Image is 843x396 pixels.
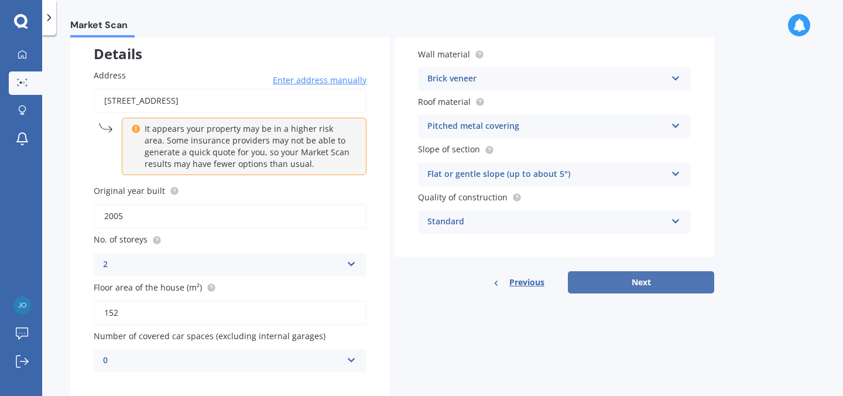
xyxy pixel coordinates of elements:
div: Flat or gentle slope (up to about 5°) [427,168,666,182]
span: Original year built [94,185,165,196]
span: No. of storeys [94,234,148,245]
span: Market Scan [70,19,135,35]
input: Enter address [94,88,366,113]
button: Next [568,271,714,293]
span: Number of covered car spaces (excluding internal garages) [94,330,325,342]
span: Slope of section [418,144,480,155]
div: 0 [103,354,342,368]
span: Wall material [418,49,470,60]
div: 2 [103,258,342,272]
div: Details [70,25,390,60]
span: Floor area of the house (m²) [94,282,202,293]
img: 656b688524a22123127225d06fd0dd16 [13,296,31,314]
div: Pitched metal covering [427,120,666,134]
input: Enter floor area [94,301,366,325]
div: Standard [427,215,666,229]
div: Brick veneer [427,72,666,86]
span: Roof material [418,96,471,107]
span: Address [94,70,126,81]
input: Enter year [94,204,366,228]
span: Quality of construction [418,192,508,203]
span: Enter address manually [273,74,366,86]
p: It appears your property may be in a higher risk area. Some insurance providers may not be able t... [145,123,352,170]
span: Previous [509,274,544,291]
